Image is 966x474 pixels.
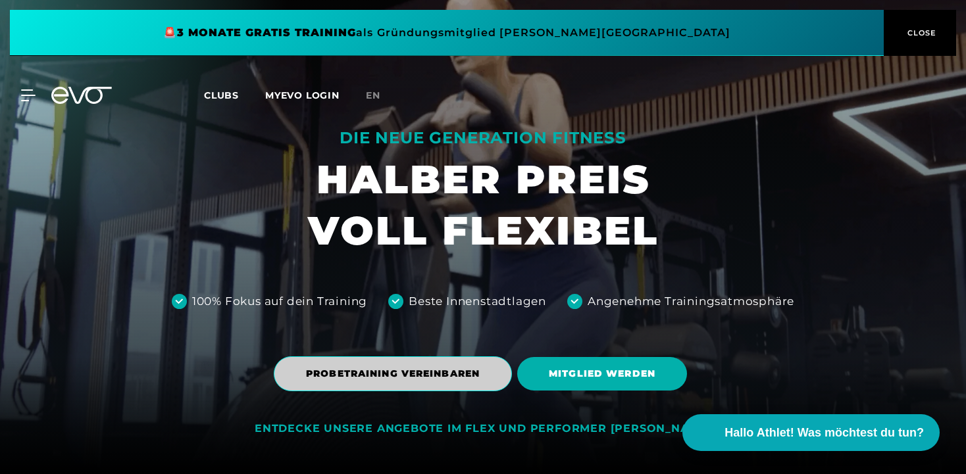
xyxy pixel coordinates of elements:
span: MITGLIED WERDEN [549,367,655,381]
a: MITGLIED WERDEN [517,347,692,400]
a: PROBETRAINING VEREINBAREN [274,346,517,401]
span: en [366,89,380,101]
button: CLOSE [884,10,956,56]
span: PROBETRAINING VEREINBAREN [306,367,480,381]
button: Hallo Athlet! Was möchtest du tun? [682,414,940,451]
span: Hallo Athlet! Was möchtest du tun? [724,424,924,442]
div: Beste Innenstadtlagen [409,293,546,310]
div: ENTDECKE UNSERE ANGEBOTE IM FLEX UND PERFORMER [PERSON_NAME] [255,422,711,436]
a: MYEVO LOGIN [265,89,340,101]
div: Angenehme Trainingsatmosphäre [588,293,794,310]
div: DIE NEUE GENERATION FITNESS [308,128,659,149]
h1: HALBER PREIS VOLL FLEXIBEL [308,154,659,256]
span: CLOSE [904,27,936,39]
a: en [366,88,396,103]
a: Clubs [204,89,265,101]
div: 100% Fokus auf dein Training [192,293,367,310]
span: Clubs [204,89,239,101]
